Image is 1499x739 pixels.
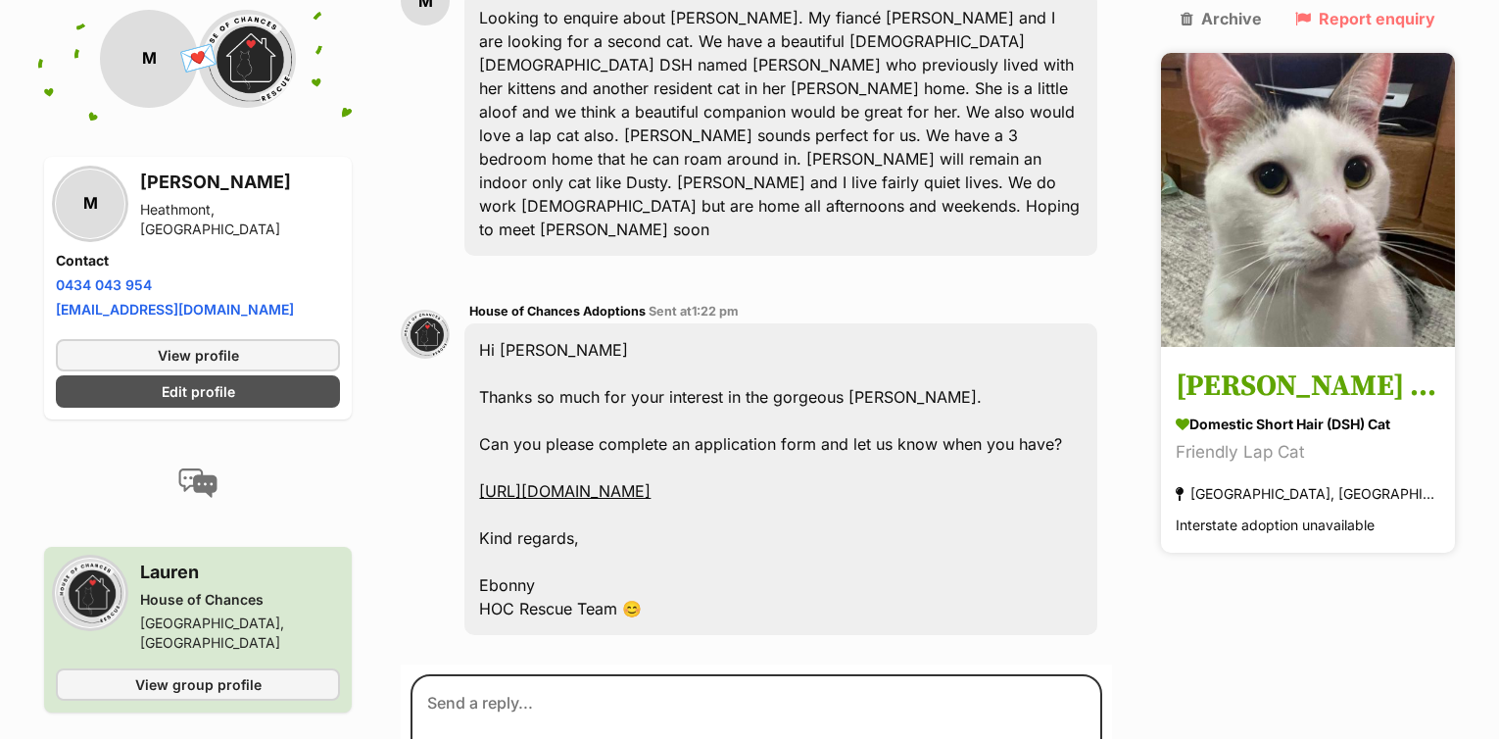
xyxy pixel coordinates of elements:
[401,310,450,359] img: House of Chances Adoptions profile pic
[176,38,220,80] span: 💌
[1176,415,1440,435] div: Domestic Short Hair (DSH) Cat
[158,345,239,366] span: View profile
[135,674,262,695] span: View group profile
[1176,517,1375,534] span: Interstate adoption unavailable
[56,301,294,318] a: [EMAIL_ADDRESS][DOMAIN_NAME]
[56,668,340,701] a: View group profile
[56,375,340,408] a: Edit profile
[1176,440,1440,467] div: Friendly Lap Cat
[692,304,739,319] span: 1:22 pm
[56,339,340,371] a: View profile
[140,614,340,653] div: [GEOGRAPHIC_DATA], [GEOGRAPHIC_DATA]
[1181,10,1262,27] a: Archive
[100,10,198,108] div: M
[162,381,235,402] span: Edit profile
[140,559,340,586] h3: Lauren
[649,304,739,319] span: Sent at
[198,10,296,108] img: House of Chances profile pic
[140,200,340,239] div: Heathmont, [GEOGRAPHIC_DATA]
[56,559,124,627] img: House of Chances profile pic
[1295,10,1435,27] a: Report enquiry
[178,468,218,498] img: conversation-icon-4a6f8262b818ee0b60e3300018af0b2d0b884aa5de6e9bcb8d3d4eeb1a70a7c4.svg
[56,251,340,271] h4: Contact
[56,276,152,293] a: 0434 043 954
[1161,351,1455,554] a: [PERSON_NAME] 🤍 Domestic Short Hair (DSH) Cat Friendly Lap Cat [GEOGRAPHIC_DATA], [GEOGRAPHIC_DAT...
[464,323,1097,635] div: Hi [PERSON_NAME] Thanks so much for your interest in the gorgeous [PERSON_NAME]. Can you please c...
[140,169,340,196] h3: [PERSON_NAME]
[140,590,340,610] div: House of Chances
[1176,366,1440,410] h3: [PERSON_NAME] 🤍
[479,481,651,501] a: [URL][DOMAIN_NAME]
[469,304,646,319] span: House of Chances Adoptions
[1176,481,1440,508] div: [GEOGRAPHIC_DATA], [GEOGRAPHIC_DATA]
[56,170,124,238] div: M
[1161,53,1455,347] img: Wilson 🤍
